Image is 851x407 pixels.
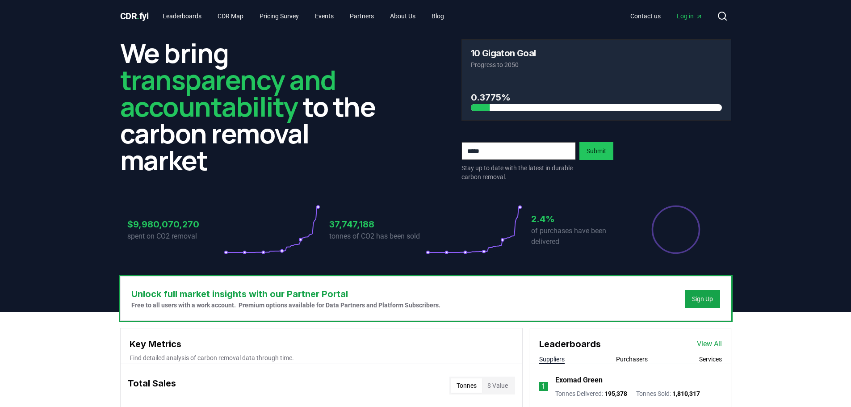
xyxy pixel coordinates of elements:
div: Percentage of sales delivered [651,205,701,255]
p: tonnes of CO2 has been sold [329,231,426,242]
button: Suppliers [539,355,565,364]
p: Free to all users with a work account. Premium options available for Data Partners and Platform S... [131,301,440,310]
p: of purchases have been delivered [531,226,628,247]
a: Leaderboards [155,8,209,24]
span: . [137,11,139,21]
nav: Main [155,8,451,24]
h3: Leaderboards [539,337,601,351]
button: Sign Up [685,290,720,308]
a: Pricing Survey [252,8,306,24]
button: $ Value [482,378,513,393]
h3: 10 Gigaton Goal [471,49,536,58]
p: 1 [541,381,545,392]
h3: $9,980,070,270 [127,218,224,231]
h3: 2.4% [531,212,628,226]
span: CDR fyi [120,11,149,21]
a: Contact us [623,8,668,24]
p: Stay up to date with the latest in durable carbon removal. [461,164,576,181]
span: 195,378 [604,390,627,397]
button: Tonnes [451,378,482,393]
span: 1,810,317 [672,390,700,397]
p: spent on CO2 removal [127,231,224,242]
p: Tonnes Sold : [636,389,700,398]
a: CDR Map [210,8,251,24]
p: Find detailed analysis of carbon removal data through time. [130,353,513,362]
a: Partners [343,8,381,24]
h3: Key Metrics [130,337,513,351]
a: Blog [424,8,451,24]
h3: 0.3775% [471,91,722,104]
h3: 37,747,188 [329,218,426,231]
button: Services [699,355,722,364]
p: Tonnes Delivered : [555,389,627,398]
button: Purchasers [616,355,648,364]
a: About Us [383,8,423,24]
span: Log in [677,12,703,21]
a: Exomad Green [555,375,603,386]
a: Events [308,8,341,24]
nav: Main [623,8,710,24]
h2: We bring to the carbon removal market [120,39,390,173]
h3: Total Sales [128,377,176,394]
a: Log in [670,8,710,24]
a: CDR.fyi [120,10,149,22]
h3: Unlock full market insights with our Partner Portal [131,287,440,301]
p: Progress to 2050 [471,60,722,69]
button: Submit [579,142,613,160]
a: View All [697,339,722,349]
a: Sign Up [692,294,713,303]
span: transparency and accountability [120,61,336,125]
